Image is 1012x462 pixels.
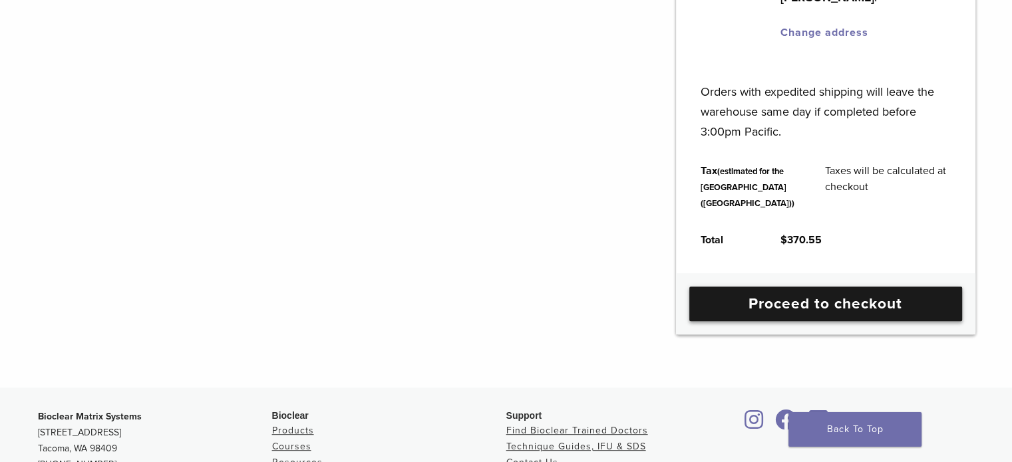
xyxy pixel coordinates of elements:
a: Change address [780,26,868,39]
a: Products [272,425,314,436]
span: Support [506,410,542,421]
bdi: 370.55 [780,233,822,247]
td: Taxes will be calculated at checkout [810,152,965,221]
a: Find Bioclear Trained Doctors [506,425,648,436]
a: Bioclear [741,417,768,431]
span: Bioclear [272,410,309,421]
th: Tax [686,152,810,221]
a: Proceed to checkout [689,287,962,321]
a: Technique Guides, IFU & SDS [506,441,646,452]
a: Back To Top [788,412,922,447]
th: Total [686,221,766,259]
small: (estimated for the [GEOGRAPHIC_DATA] ([GEOGRAPHIC_DATA])) [701,166,794,209]
p: Orders with expedited shipping will leave the warehouse same day if completed before 3:00pm Pacific. [701,62,950,142]
a: Courses [272,441,311,452]
a: Bioclear [771,417,802,431]
span: $ [780,233,787,247]
strong: Bioclear Matrix Systems [38,411,142,422]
